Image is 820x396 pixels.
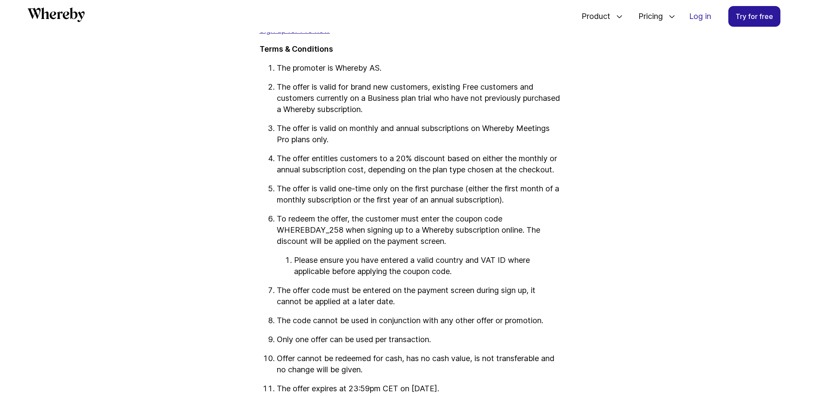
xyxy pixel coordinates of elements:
p: The offer expires at 23:59pm CET on [DATE]. [277,383,561,394]
svg: Whereby [28,7,85,22]
a: Try for free [728,6,780,27]
p: The offer code must be entered on the payment screen during sign up, it cannot be applied at a la... [277,285,561,307]
p: The promoter is Whereby AS. [277,62,561,74]
a: Log in [682,6,718,26]
p: The offer entitles customers to a 20% discount based on either the monthly or annual subscription... [277,153,561,175]
p: The code cannot be used in conjunction with any other offer or promotion. [277,315,561,326]
p: Only one offer can be used per transaction. [277,334,561,345]
a: Whereby [28,7,85,25]
p: The offer is valid one-time only on the first purchase (either the first month of a monthly subsc... [277,183,561,206]
p: Please ensure you have entered a valid country and VAT ID where applicable before applying the co... [294,255,561,277]
p: The offer is valid for brand new customers, existing Free customers and customers currently on a ... [277,81,561,115]
p: The offer is valid on monthly and annual subscriptions on Whereby Meetings Pro plans only. [277,123,561,145]
strong: Terms & Conditions [260,44,333,53]
span: Pricing [630,2,665,31]
span: Product [573,2,613,31]
p: To redeem the offer, the customer must enter the coupon code WHEREBDAY_258 when signing up to a W... [277,213,561,247]
p: Offer cannot be redeemed for cash, has no cash value, is not transferable and no change will be g... [277,353,561,375]
a: Sign up for Pro now [260,25,330,34]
